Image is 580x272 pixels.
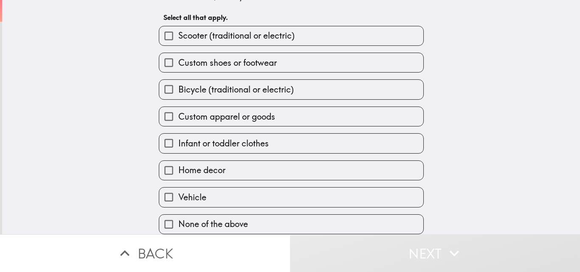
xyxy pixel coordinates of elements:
[290,234,580,272] button: Next
[178,218,248,230] span: None of the above
[159,26,423,45] button: Scooter (traditional or electric)
[159,107,423,126] button: Custom apparel or goods
[178,30,295,42] span: Scooter (traditional or electric)
[178,191,206,203] span: Vehicle
[178,111,275,123] span: Custom apparel or goods
[159,53,423,72] button: Custom shoes or footwear
[178,57,277,69] span: Custom shoes or footwear
[178,84,294,95] span: Bicycle (traditional or electric)
[178,137,269,149] span: Infant or toddler clothes
[159,188,423,207] button: Vehicle
[178,164,225,176] span: Home decor
[159,161,423,180] button: Home decor
[159,134,423,153] button: Infant or toddler clothes
[159,80,423,99] button: Bicycle (traditional or electric)
[163,13,419,22] h6: Select all that apply.
[159,215,423,234] button: None of the above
